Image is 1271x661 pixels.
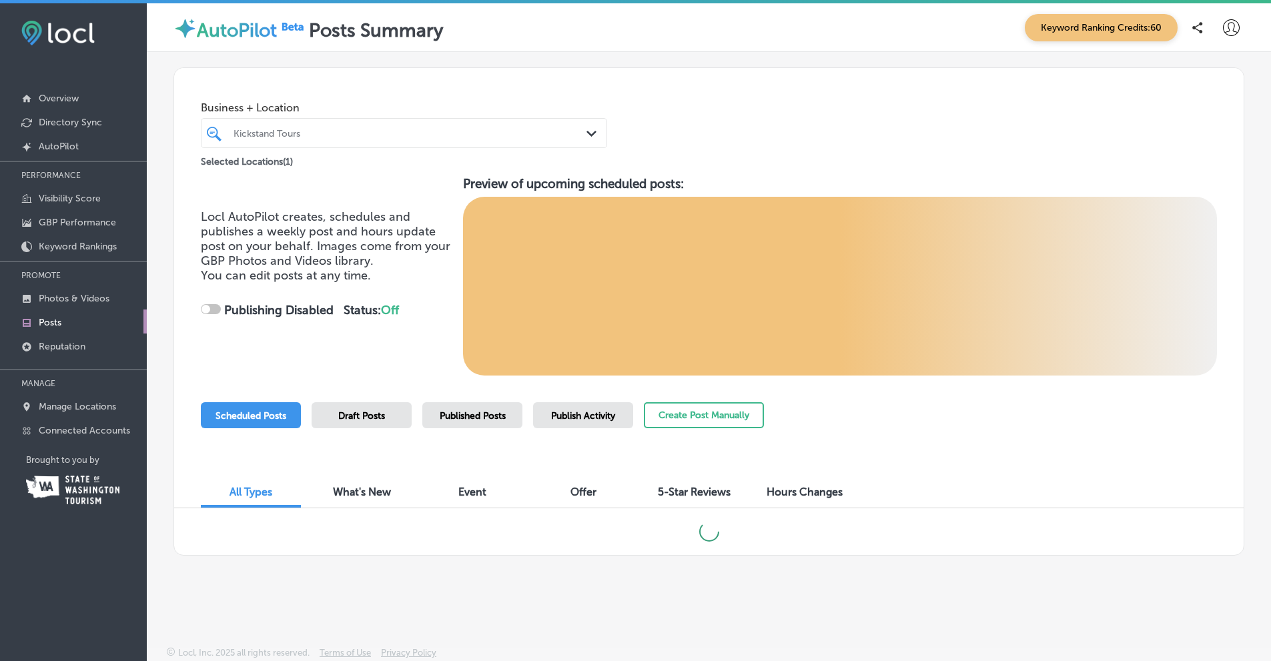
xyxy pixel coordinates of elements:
[26,476,119,504] img: Washington Tourism
[767,486,843,498] span: Hours Changes
[197,19,277,41] label: AutoPilot
[570,486,596,498] span: Offer
[224,303,334,317] strong: Publishing Disabled
[201,268,371,283] span: You can edit posts at any time.
[458,486,486,498] span: Event
[39,193,101,204] p: Visibility Score
[234,127,588,139] div: Kickstand Tours
[463,176,1217,191] h3: Preview of upcoming scheduled posts:
[216,410,286,422] span: Scheduled Posts
[277,19,309,33] img: Beta
[39,317,61,328] p: Posts
[201,209,450,268] span: Locl AutoPilot creates, schedules and publishes a weekly post and hours update post on your behal...
[344,303,399,317] strong: Status:
[39,341,85,352] p: Reputation
[338,410,385,422] span: Draft Posts
[230,486,272,498] span: All Types
[201,151,293,167] p: Selected Locations ( 1 )
[551,410,615,422] span: Publish Activity
[39,425,130,436] p: Connected Accounts
[309,19,443,41] label: Posts Summary
[39,141,79,152] p: AutoPilot
[178,648,310,658] p: Locl, Inc. 2025 all rights reserved.
[39,117,102,128] p: Directory Sync
[39,93,79,104] p: Overview
[39,217,116,228] p: GBP Performance
[1025,14,1178,41] span: Keyword Ranking Credits: 60
[644,402,764,428] button: Create Post Manually
[39,293,109,304] p: Photos & Videos
[333,486,391,498] span: What's New
[39,241,117,252] p: Keyword Rankings
[440,410,506,422] span: Published Posts
[21,21,95,45] img: fda3e92497d09a02dc62c9cd864e3231.png
[658,486,731,498] span: 5-Star Reviews
[26,455,147,465] p: Brought to you by
[39,401,116,412] p: Manage Locations
[381,303,399,317] span: Off
[201,101,607,114] span: Business + Location
[173,17,197,40] img: autopilot-icon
